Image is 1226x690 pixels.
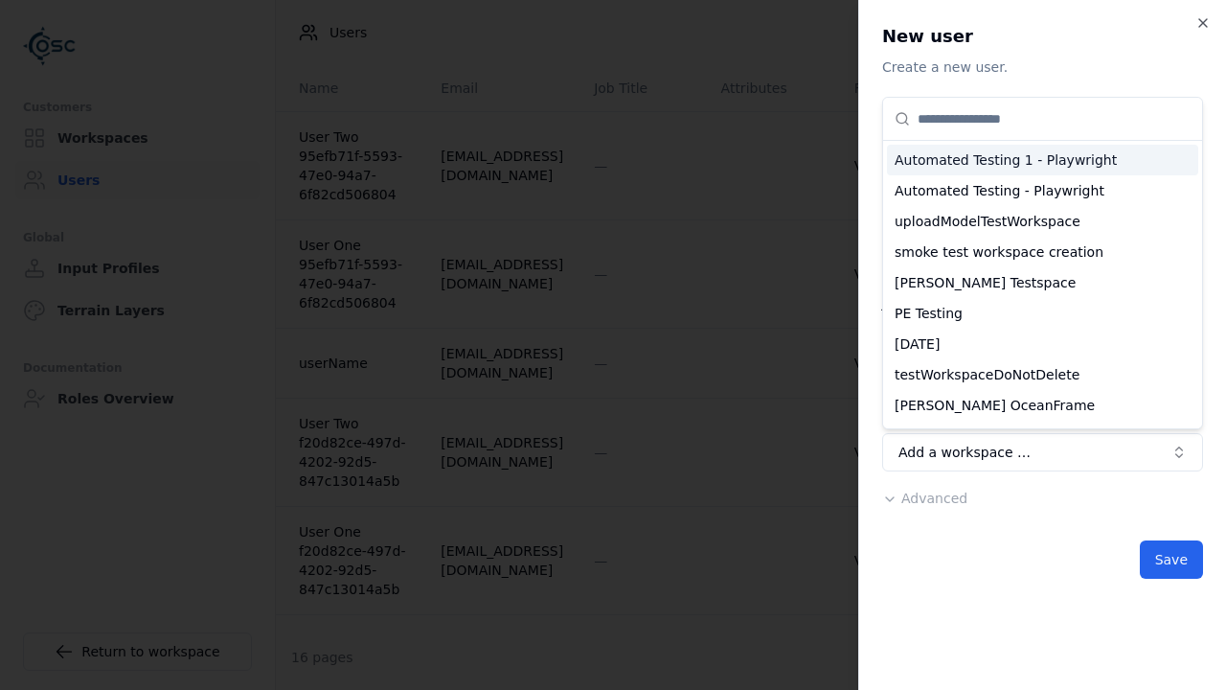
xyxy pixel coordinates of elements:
div: [PERSON_NAME] Testspace [887,267,1198,298]
div: uploadModelTestWorkspace [887,206,1198,237]
div: [PERSON_NAME] OceanFrame [887,390,1198,421]
div: Automated Testing - Playwright [887,175,1198,206]
div: PE Testing [887,298,1198,329]
div: Suggestions [883,141,1202,428]
div: [DATE] [887,329,1198,359]
div: usama test 4 [887,421,1198,451]
div: testWorkspaceDoNotDelete [887,359,1198,390]
div: smoke test workspace creation [887,237,1198,267]
div: Automated Testing 1 - Playwright [887,145,1198,175]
